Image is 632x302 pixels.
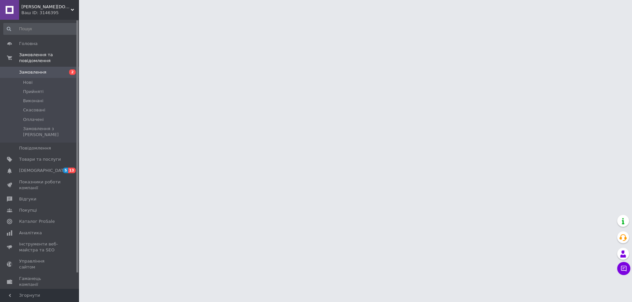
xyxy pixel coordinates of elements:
[23,89,43,95] span: Прийняті
[3,23,78,35] input: Пошук
[23,107,45,113] span: Скасовані
[23,117,44,123] span: Оплачені
[19,179,61,191] span: Показники роботи компанії
[68,168,76,173] span: 13
[19,52,79,64] span: Замовлення та повідомлення
[19,276,61,288] span: Гаманець компанії
[23,126,77,138] span: Замовлення з [PERSON_NAME]
[19,258,61,270] span: Управління сайтом
[19,69,46,75] span: Замовлення
[19,168,68,174] span: [DEMOGRAPHIC_DATA]
[19,156,61,162] span: Товари та послуги
[19,207,37,213] span: Покупці
[19,230,42,236] span: Аналітика
[19,196,36,202] span: Відгуки
[21,10,79,16] div: Ваш ID: 3146395
[23,98,43,104] span: Виконані
[19,219,55,224] span: Каталог ProSale
[21,4,71,10] span: Yuliana.com.ua
[69,69,76,75] span: 2
[19,41,38,47] span: Головна
[63,168,68,173] span: 5
[19,145,51,151] span: Повідомлення
[617,262,630,275] button: Чат з покупцем
[23,80,33,85] span: Нові
[19,241,61,253] span: Інструменти веб-майстра та SEO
